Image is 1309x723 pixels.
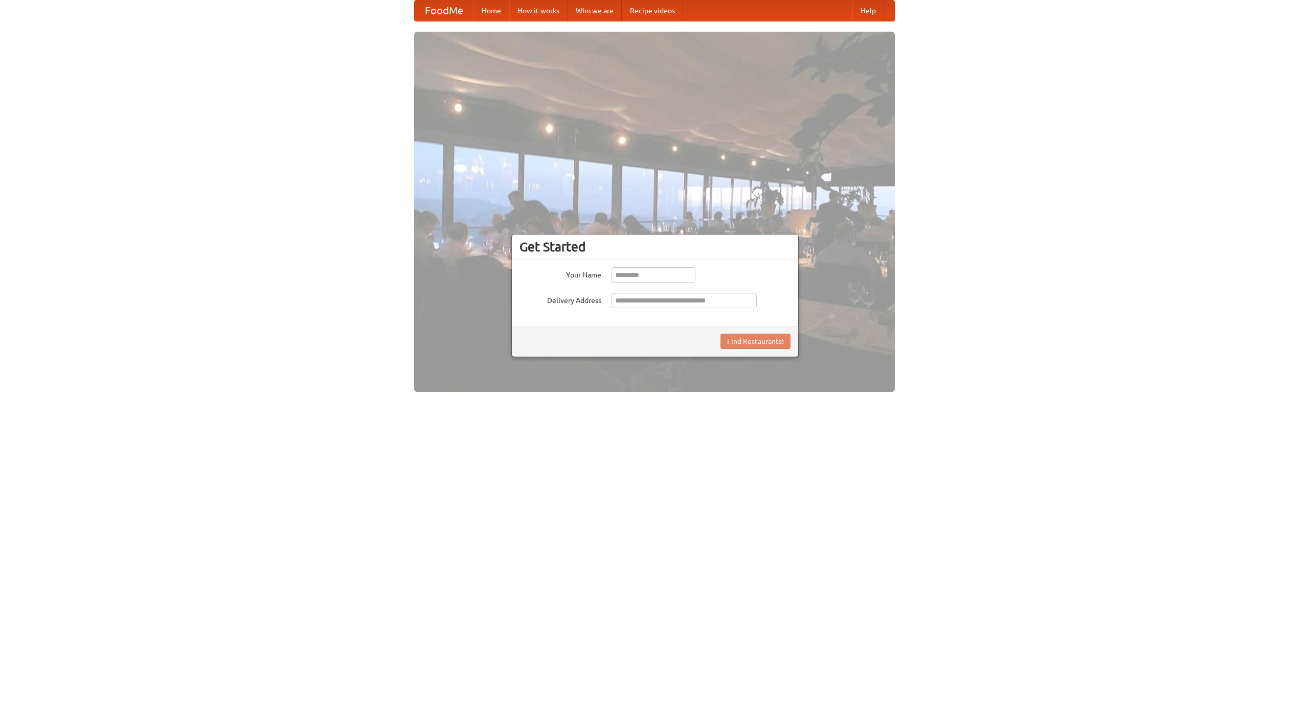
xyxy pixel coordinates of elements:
label: Delivery Address [520,293,601,306]
a: Recipe videos [622,1,683,21]
a: Who we are [568,1,622,21]
a: Home [473,1,509,21]
h3: Get Started [520,239,791,254]
label: Your Name [520,267,601,280]
a: FoodMe [415,1,473,21]
a: How it works [509,1,568,21]
a: Help [852,1,884,21]
button: Find Restaurants! [720,334,791,349]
